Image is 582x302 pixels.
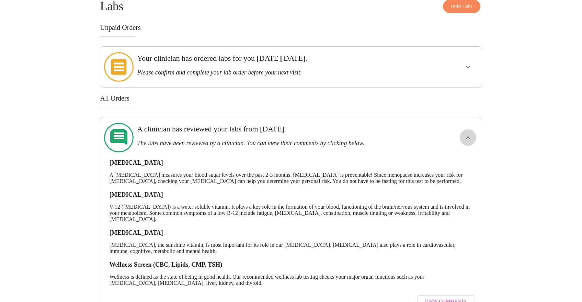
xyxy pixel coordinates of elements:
[109,204,472,222] p: V-12 ([MEDICAL_DATA]) is a water soluble vitamin. It plays a key role in the formation of your bl...
[109,274,472,286] p: Wellness is defined as the state of being in good health. Our recommended wellness lab testing ch...
[451,2,472,10] span: Order Labs
[109,229,472,236] h3: [MEDICAL_DATA]
[460,59,476,75] button: show more
[137,140,408,147] h3: The labs have been reviewed by a clinician. You can view their comments by clicking below.
[137,69,408,76] h3: Please confirm and complete your lab order before your next visit.
[137,54,408,63] h3: Your clinician has ordered labs for you [DATE][DATE].
[109,159,472,166] h3: [MEDICAL_DATA]
[100,94,482,102] h3: All Orders
[109,172,472,184] p: A [MEDICAL_DATA] measures your blood sugar levels over the past 2-3 months. [MEDICAL_DATA] is pre...
[100,24,482,32] h3: Unpaid Orders
[137,125,408,133] h3: A clinician has reviewed your labs from [DATE].
[460,129,476,146] button: show more
[109,242,472,254] p: [MEDICAL_DATA], the sunshine vitamin, is most important for its role in our [MEDICAL_DATA]. [MEDI...
[109,261,472,268] h3: Wellness Screen (CBC, Lipids, CMP, TSH)
[109,191,472,198] h3: [MEDICAL_DATA]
